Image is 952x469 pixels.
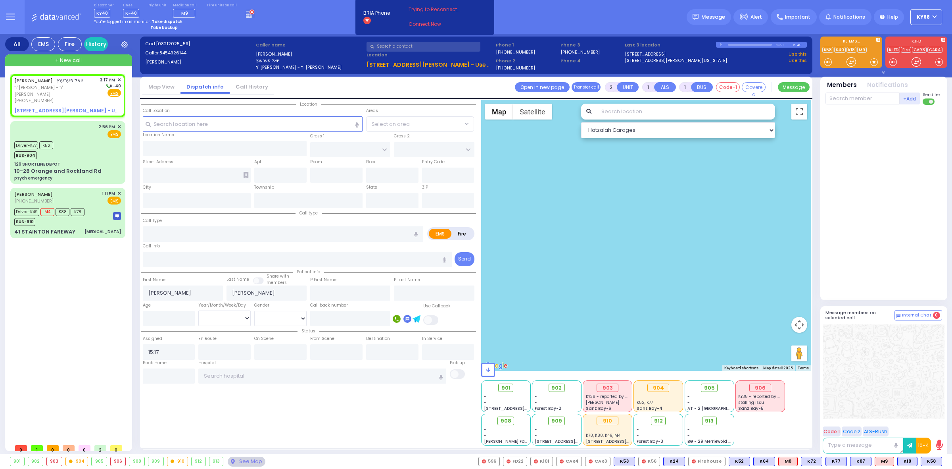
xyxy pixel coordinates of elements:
[14,228,75,236] div: 41 STAINTON FAREWAY
[729,457,750,466] div: BLS
[254,302,269,309] label: Gender
[256,64,364,71] label: ר' [PERSON_NAME] - ר' [PERSON_NAME]
[113,212,121,220] img: message-box.svg
[230,83,274,91] a: Call History
[123,9,139,18] span: K-40
[902,313,931,318] span: Internal Chat
[897,457,917,466] div: K18
[256,51,364,58] label: [PERSON_NAME]
[637,438,663,444] span: Forest Bay-3
[207,3,237,8] label: Fire units on call
[887,47,900,53] a: KJFD
[14,97,54,104] span: [PHONE_NUMBER]
[597,417,618,425] div: 910
[923,98,935,106] label: Turn off text
[823,427,841,436] button: Code 1
[701,13,725,21] span: Message
[496,65,535,71] label: [PHONE_NUMBER]
[394,277,420,283] label: P Last Name
[102,191,115,197] span: 1:11 PM
[152,19,182,25] strong: Take dispatch
[572,82,601,92] button: Transfer call
[94,445,106,451] span: 2
[596,104,775,120] input: Search location
[296,210,322,216] span: Call type
[586,438,661,444] span: [STREET_ADDRESS][PERSON_NAME]
[927,47,942,53] a: CAR4
[921,457,942,466] div: K58
[738,394,787,400] span: KY38 - reported by KY42
[110,445,122,451] span: 0
[496,58,558,64] span: Phone 2
[366,184,377,191] label: State
[535,427,537,432] span: -
[749,384,771,392] div: 906
[484,394,486,400] span: -
[513,104,552,120] button: Show satellite imagery
[293,269,324,275] span: Patient info
[738,405,764,411] span: Sanz Bay-5
[483,361,509,371] a: Open this area in Google Maps (opens a new window)
[867,81,908,90] button: Notifications
[14,208,39,216] span: Driver-K49
[478,457,500,466] div: 596
[637,400,653,405] span: K52, K77
[496,42,558,48] span: Phone 1
[167,457,188,466] div: 910
[209,457,223,466] div: 913
[637,432,639,438] span: -
[14,167,102,175] div: 10-28 Orange and Rockland Rd
[150,25,178,31] strong: Take backup
[107,197,121,205] span: EMS
[94,3,114,8] label: Dispatcher
[14,141,38,149] span: Driver-K77
[367,42,480,52] input: Search a contact
[833,14,865,21] span: Notifications
[483,361,509,371] img: Google
[589,459,593,463] img: red-radio-icon.svg
[143,108,170,114] label: Call Location
[14,107,132,114] u: [STREET_ADDRESS][PERSON_NAME] - Use this
[267,273,289,279] small: Share with
[84,37,108,51] a: History
[143,302,151,309] label: Age
[129,457,144,466] div: 908
[422,159,445,165] label: Entry Code
[693,14,699,20] img: message.svg
[738,400,764,405] span: stalling issu
[14,161,60,167] div: 129 SHORTLINE DEPOT
[267,280,287,286] span: members
[535,405,561,411] span: Forest Bay-2
[31,37,55,51] div: EMS
[143,360,167,366] label: Back Home
[484,432,486,438] span: -
[535,432,537,438] span: -
[310,159,322,165] label: Room
[482,459,486,463] img: red-radio-icon.svg
[31,445,43,451] span: 1
[14,84,97,97] span: ר' [PERSON_NAME] - ר' [PERSON_NAME]
[827,81,857,90] button: Members
[451,229,473,239] label: Fire
[363,10,390,17] span: BRIA Phone
[917,14,930,21] span: ky68
[642,459,646,463] img: red-radio-icon.svg
[688,457,726,466] div: Firehouse
[663,457,685,466] div: K24
[243,172,249,178] span: Other building occupants
[226,276,249,283] label: Last Name
[159,50,186,56] span: 8454926144
[310,336,334,342] label: From Scene
[484,438,531,444] span: [PERSON_NAME] Farm
[98,124,115,130] span: 2:56 PM
[585,457,610,466] div: CAR3
[729,457,750,466] div: K52
[535,394,537,400] span: -
[822,47,833,53] a: K58
[556,457,582,466] div: CAR4
[820,39,882,45] label: KJ EMS...
[14,175,52,181] div: psych emergency
[716,82,740,92] button: Code-1
[910,9,942,25] button: ky68
[846,47,856,53] a: K18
